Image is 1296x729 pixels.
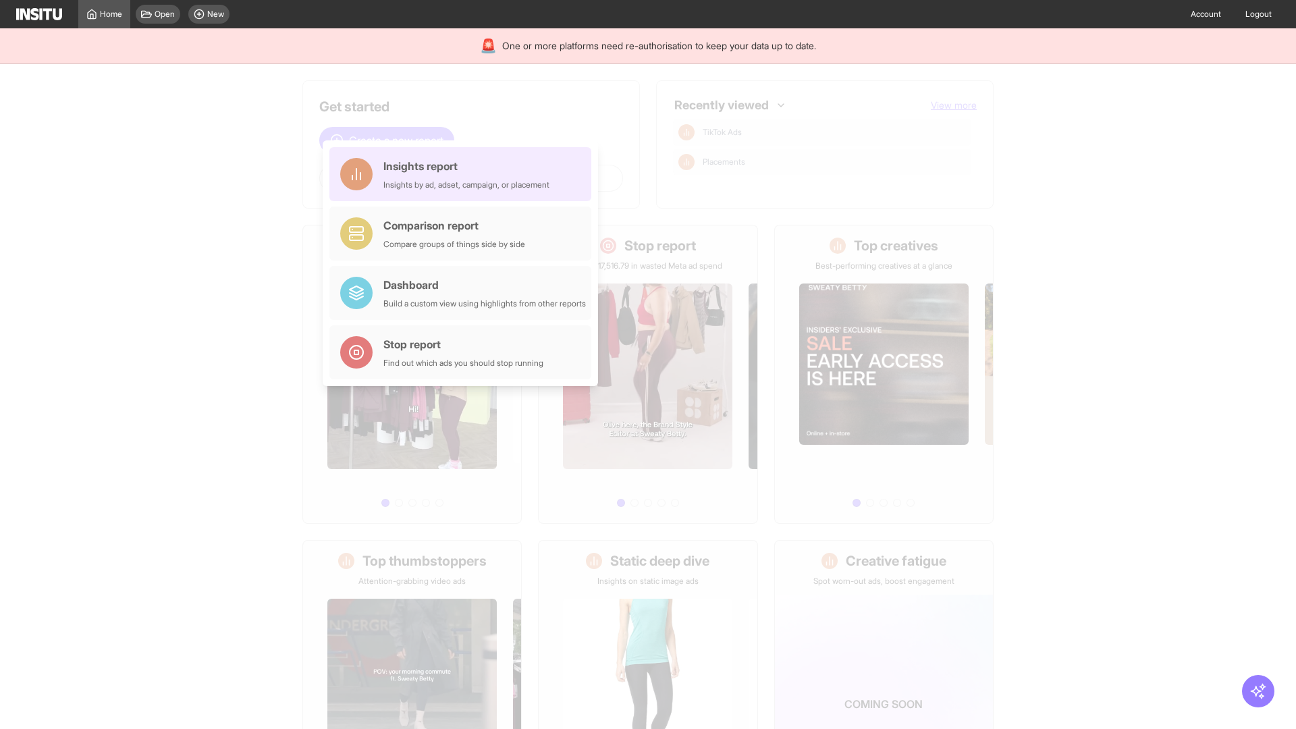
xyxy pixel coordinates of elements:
[383,180,549,190] div: Insights by ad, adset, campaign, or placement
[383,158,549,174] div: Insights report
[383,336,543,352] div: Stop report
[383,358,543,369] div: Find out which ads you should stop running
[383,298,586,309] div: Build a custom view using highlights from other reports
[383,217,525,234] div: Comparison report
[155,9,175,20] span: Open
[16,8,62,20] img: Logo
[100,9,122,20] span: Home
[207,9,224,20] span: New
[480,36,497,55] div: 🚨
[383,277,586,293] div: Dashboard
[502,39,816,53] span: One or more platforms need re-authorisation to keep your data up to date.
[383,239,525,250] div: Compare groups of things side by side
